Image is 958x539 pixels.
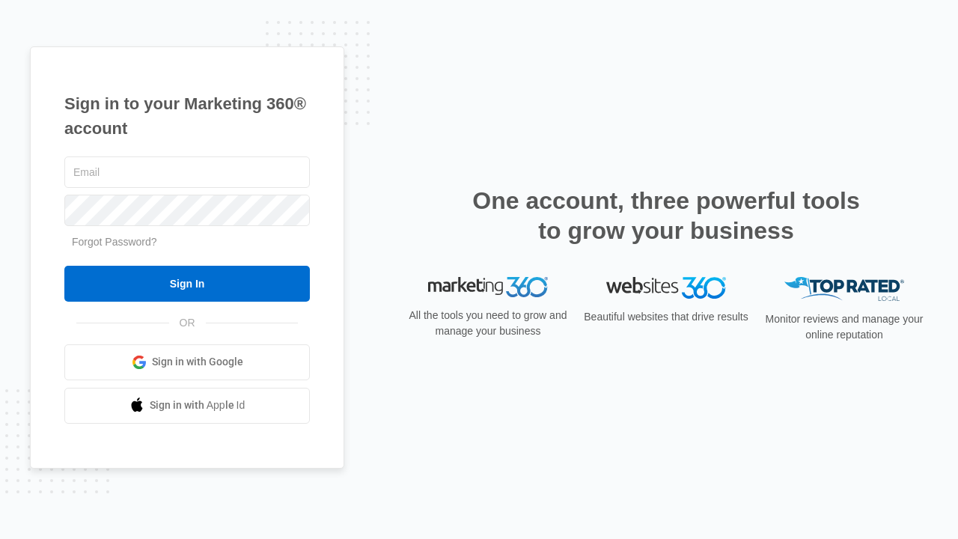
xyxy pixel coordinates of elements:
[64,156,310,188] input: Email
[64,91,310,141] h1: Sign in to your Marketing 360® account
[784,277,904,302] img: Top Rated Local
[760,311,928,343] p: Monitor reviews and manage your online reputation
[72,236,157,248] a: Forgot Password?
[64,388,310,424] a: Sign in with Apple Id
[428,277,548,298] img: Marketing 360
[468,186,864,246] h2: One account, three powerful tools to grow your business
[169,315,206,331] span: OR
[152,354,243,370] span: Sign in with Google
[606,277,726,299] img: Websites 360
[64,266,310,302] input: Sign In
[582,309,750,325] p: Beautiful websites that drive results
[150,398,245,413] span: Sign in with Apple Id
[64,344,310,380] a: Sign in with Google
[404,308,572,339] p: All the tools you need to grow and manage your business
